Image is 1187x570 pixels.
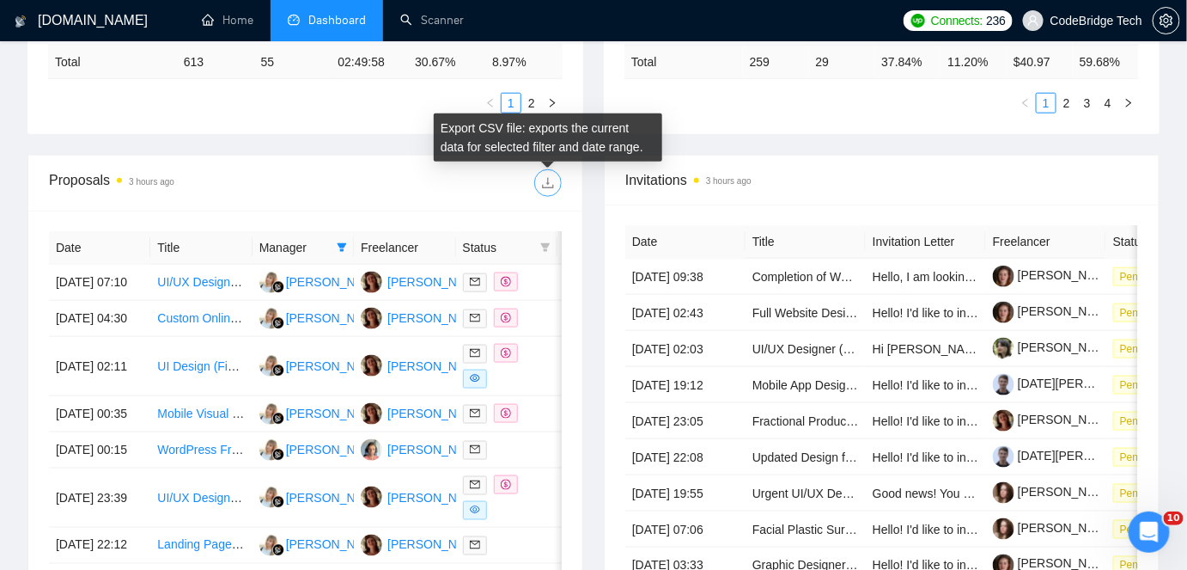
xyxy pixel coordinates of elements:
[272,449,284,461] img: gigradar-bm.png
[1113,377,1172,391] a: Pending
[470,444,480,455] span: mail
[308,13,366,28] span: Dashboard
[259,355,281,377] img: AK
[624,45,743,78] td: Total
[746,331,866,367] td: UI/UX Designer (Figma) — B2B SaaS Dashboards and Design System
[993,410,1014,432] img: c13eRwMvUlzo-XLg2uvHvFCVtnE4MC0Iv6MtAo1ebavpSsne99UkWfEKIiY0bp85Ns
[387,273,486,291] div: [PERSON_NAME]
[1113,414,1172,427] a: Pending
[746,259,866,295] td: Completion of Wordpress Website
[1007,45,1073,78] td: $ 40.97
[387,536,486,555] div: [PERSON_NAME]
[522,94,541,113] a: 2
[286,536,385,555] div: [PERSON_NAME]
[150,265,252,301] td: UI/UX Designer with React.js and Python Expertise Needed
[286,357,385,376] div: [PERSON_NAME]
[49,231,150,265] th: Date
[1129,512,1170,553] iframe: Intercom live chat
[625,295,746,331] td: [DATE] 02:43
[1118,93,1139,113] button: right
[387,440,486,459] div: [PERSON_NAME]
[1036,93,1056,113] li: 1
[1113,484,1165,503] span: Pending
[752,523,1024,536] a: Facial Plastic Surgery - Web Design (SEO-friendly)
[361,403,382,425] img: AV
[542,93,563,113] li: Next Page
[354,231,455,265] th: Freelancer
[259,442,385,456] a: AK[PERSON_NAME]
[1077,93,1098,113] li: 3
[540,242,551,253] span: filter
[1113,412,1165,431] span: Pending
[521,93,542,113] li: 2
[746,512,866,548] td: Facial Plastic Surgery - Web Design (SEO-friendly)
[288,14,300,26] span: dashboard
[993,304,1117,318] a: [PERSON_NAME]
[1099,94,1117,113] a: 4
[1153,7,1180,34] button: setting
[1073,45,1139,78] td: 59.68 %
[1113,341,1172,355] a: Pending
[752,450,1033,464] a: Updated Design for Current Digital Products Website
[743,45,809,78] td: 259
[387,309,486,328] div: [PERSON_NAME]
[150,301,252,337] td: Custom Online Form Design and Hosting
[752,487,1041,500] a: Urgent UI/UX Designer Needed for Dashboard Project
[1037,94,1056,113] a: 1
[286,404,385,423] div: [PERSON_NAME]
[49,432,150,469] td: [DATE] 00:15
[501,408,511,419] span: dollar
[1113,340,1165,359] span: Pending
[625,367,746,403] td: [DATE] 19:12
[259,310,385,324] a: AK[PERSON_NAME]
[272,496,284,508] img: gigradar-bm.png
[534,169,562,197] button: download
[993,518,1014,540] img: c1R-M39ZuYEBeKfMth6Ar10ZxULs1-53HxjRFeKbDaoHmb2iOw3owgm-cHAZQwyXtk
[1057,94,1076,113] a: 2
[259,272,281,293] img: AK
[993,268,1117,282] a: [PERSON_NAME]
[501,313,511,323] span: dollar
[331,46,408,79] td: 02:49:58
[1113,305,1172,319] a: Pending
[1015,93,1036,113] button: left
[993,449,1154,463] a: [DATE][PERSON_NAME]
[993,485,1117,499] a: [PERSON_NAME]
[993,340,1117,354] a: [PERSON_NAME]
[361,359,486,372] a: AV[PERSON_NAME]
[387,404,486,423] div: [PERSON_NAME]
[361,490,486,504] a: AV[PERSON_NAME]
[157,538,300,552] a: Landing Page professional
[1015,93,1036,113] li: Previous Page
[272,413,284,425] img: gigradar-bm.png
[333,235,350,260] span: filter
[272,317,284,329] img: gigradar-bm.png
[157,311,376,325] a: Custom Online Form Design and Hosting
[150,337,252,396] td: UI Design (Figma) for Crypto Wallet Chrome Extension
[259,359,385,372] a: AK[PERSON_NAME]
[625,475,746,512] td: [DATE] 19:55
[337,242,347,253] span: filter
[48,46,177,79] td: Total
[746,403,866,439] td: Fractional Product Marketer for Startup
[485,98,496,108] span: left
[361,406,486,420] a: AV[PERSON_NAME]
[259,403,281,425] img: AK
[361,442,486,456] a: AK[PERSON_NAME]
[1113,520,1165,539] span: Pending
[706,176,752,186] time: 3 hours ago
[470,408,480,419] span: mail
[480,93,501,113] button: left
[254,46,332,79] td: 55
[361,535,382,556] img: AV
[361,310,486,324] a: AV[PERSON_NAME]
[746,439,866,475] td: Updated Design for Current Digital Products Website
[157,407,408,420] a: Mobile Visual and Interaction Designer Needed
[272,365,284,377] img: gigradar-bm.png
[49,169,306,197] div: Proposals
[1020,98,1031,108] span: left
[940,45,1007,78] td: 11.20 %
[470,540,480,550] span: mail
[993,446,1014,468] img: c1rOFEKABp46ka4N7qaOCqX_fJfQwvvKIfInONnHyFDBwbscYy7oP1XHJo4HbJBJph
[547,98,557,108] span: right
